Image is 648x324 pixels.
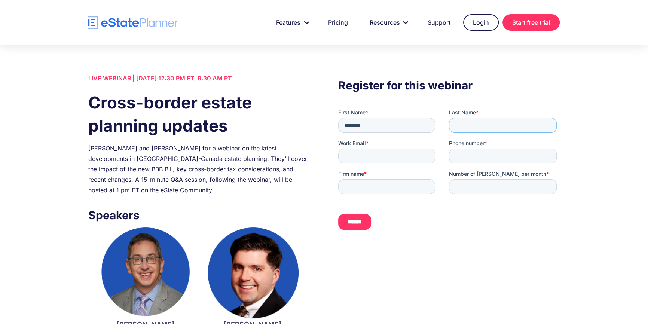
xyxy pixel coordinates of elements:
h3: Speakers [88,207,310,224]
a: Login [463,14,499,31]
h1: Cross-border estate planning updates [88,91,310,137]
div: LIVE WEBINAR | [DATE] 12:30 PM ET, 9:30 AM PT [88,73,310,83]
a: Start free trial [502,14,560,31]
iframe: Form 0 [338,109,560,236]
a: Support [419,15,459,30]
div: [PERSON_NAME] and [PERSON_NAME] for a webinar on the latest developments in [GEOGRAPHIC_DATA]-Can... [88,143,310,195]
a: Resources [361,15,415,30]
a: Pricing [319,15,357,30]
a: home [88,16,178,29]
h3: Register for this webinar [338,77,560,94]
a: Features [267,15,315,30]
